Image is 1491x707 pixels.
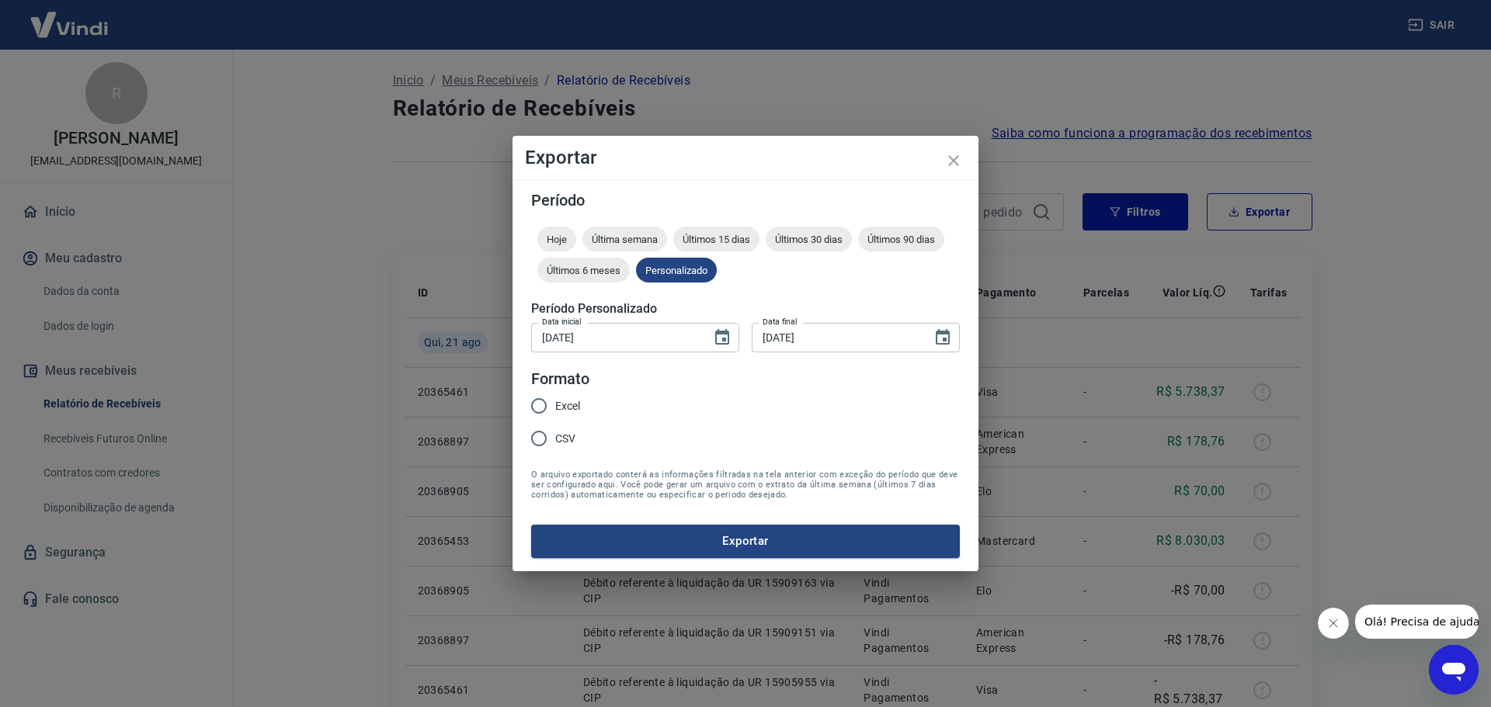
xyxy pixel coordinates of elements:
h4: Exportar [525,148,966,167]
div: Últimos 90 dias [858,227,944,251]
h5: Período [531,192,960,208]
span: Últimos 30 dias [766,234,852,245]
button: close [935,142,972,179]
div: Últimos 6 meses [537,258,630,282]
div: Últimos 15 dias [673,227,759,251]
span: Hoje [537,234,576,245]
span: Olá! Precisa de ajuda? [9,11,130,23]
legend: Formato [531,368,589,390]
button: Exportar [531,525,960,557]
div: Hoje [537,227,576,251]
label: Data inicial [542,316,582,328]
span: O arquivo exportado conterá as informações filtradas na tela anterior com exceção do período que ... [531,470,960,500]
span: Últimos 15 dias [673,234,759,245]
h5: Período Personalizado [531,301,960,317]
div: Últimos 30 dias [766,227,852,251]
span: Excel [555,398,580,414]
input: DD/MM/YYYY [752,323,921,352]
iframe: Mensagem da empresa [1355,605,1479,639]
span: Personalizado [636,265,717,276]
input: DD/MM/YYYY [531,323,700,352]
div: Última semana [582,227,667,251]
span: CSV [555,431,575,447]
div: Personalizado [636,258,717,282]
button: Choose date, selected date is 16 de ago de 2025 [707,322,738,353]
label: Data final [763,316,798,328]
span: Últimos 6 meses [537,265,630,276]
span: Última semana [582,234,667,245]
span: Últimos 90 dias [858,234,944,245]
button: Choose date, selected date is 21 de ago de 2025 [927,322,958,353]
iframe: Fechar mensagem [1318,608,1349,639]
iframe: Botão para abrir a janela de mensagens [1429,645,1479,695]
